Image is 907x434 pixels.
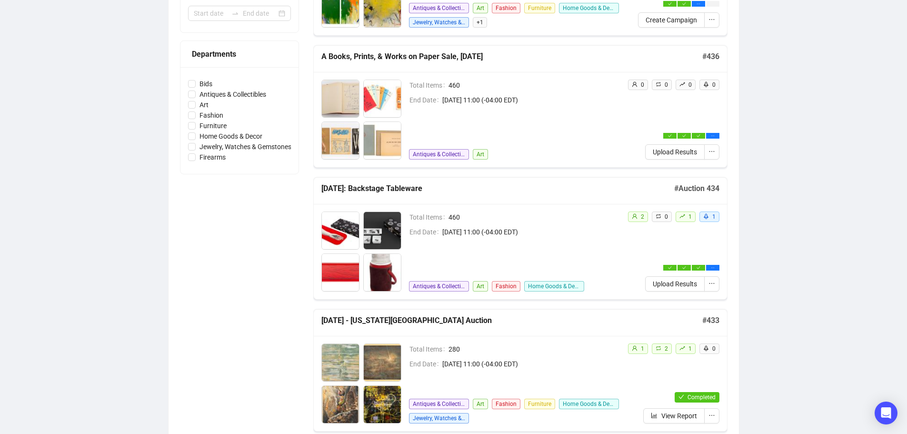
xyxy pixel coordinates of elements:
[473,17,487,28] span: + 1
[196,89,270,100] span: Antiques & Collectibles
[492,399,520,409] span: Fashion
[688,213,692,220] span: 1
[321,315,702,326] h5: [DATE] - [US_STATE][GEOGRAPHIC_DATA] Auction
[641,345,644,352] span: 1
[196,131,266,141] span: Home Goods & Decor
[702,51,719,62] h5: # 436
[473,399,488,409] span: Art
[682,2,686,6] span: check
[632,345,638,351] span: user
[524,399,555,409] span: Furniture
[661,411,697,421] span: View Report
[409,3,469,13] span: Antiques & Collectibles
[641,213,644,220] span: 2
[442,359,620,369] span: [DATE] 11:00 (-04:00 EDT)
[674,183,719,194] h5: # Auction 434
[668,266,672,270] span: check
[645,276,705,292] button: Upload Results
[668,2,672,6] span: check
[632,81,638,87] span: user
[678,394,684,400] span: check
[364,122,401,159] img: 4_1.jpg
[559,399,619,409] span: Home Goods & Decor
[364,254,401,291] img: 4_1.jpg
[196,110,227,121] span: Fashion
[409,95,442,105] span: End Date
[524,281,584,292] span: Home Goods & Decor
[409,80,449,91] span: Total Items
[449,212,620,222] span: 460
[679,345,685,351] span: rise
[703,213,709,219] span: rocket
[875,402,897,424] div: Open Intercom Messenger
[192,48,287,60] div: Departments
[656,213,661,219] span: retweet
[492,281,520,292] span: Fashion
[643,408,705,424] button: View Report
[653,279,697,289] span: Upload Results
[409,17,469,28] span: Jewelry, Watches & Gemstones
[712,345,716,352] span: 0
[679,213,685,219] span: rise
[409,149,469,160] span: Antiques & Collectibles
[364,344,401,381] img: 2_1.jpg
[313,45,728,168] a: A Books, Prints, & Works on Paper Sale, [DATE]#436Total Items460End Date[DATE] 11:00 (-04:00 EDT)...
[321,183,674,194] h5: [DATE]: Backstage Tableware
[321,51,702,62] h5: A Books, Prints, & Works on Paper Sale, [DATE]
[322,386,359,423] img: 3_1.jpg
[711,134,715,138] span: ellipsis
[697,266,700,270] span: check
[651,412,658,419] span: bar-chart
[196,141,295,152] span: Jewelry, Watches & Gemstones
[322,254,359,291] img: 3_1.jpg
[473,149,488,160] span: Art
[656,81,661,87] span: retweet
[688,394,716,401] span: Completed
[409,399,469,409] span: Antiques & Collectibles
[364,212,401,249] img: 2_1.jpg
[196,152,229,162] span: Firearms
[196,79,216,89] span: Bids
[646,15,697,25] span: Create Campaign
[665,213,668,220] span: 0
[322,344,359,381] img: 1_1.jpg
[449,344,620,354] span: 280
[653,147,697,157] span: Upload Results
[645,144,705,160] button: Upload Results
[442,227,620,237] span: [DATE] 11:00 (-04:00 EDT)
[665,81,668,88] span: 0
[364,386,401,423] img: 4_1.jpg
[656,345,661,351] span: retweet
[442,95,620,105] span: [DATE] 11:00 (-04:00 EDT)
[688,345,692,352] span: 1
[708,16,715,23] span: ellipsis
[409,227,442,237] span: End Date
[322,212,359,249] img: 1_1.jpg
[196,121,230,131] span: Furniture
[682,266,686,270] span: check
[196,100,212,110] span: Art
[697,134,700,138] span: check
[641,81,644,88] span: 0
[712,81,716,88] span: 0
[697,2,700,6] span: ellipsis
[708,412,715,419] span: ellipsis
[449,80,620,91] span: 460
[243,8,277,19] input: End date
[638,12,705,28] button: Create Campaign
[668,134,672,138] span: check
[313,177,728,300] a: [DATE]: Backstage Tableware#Auction 434Total Items460End Date[DATE] 11:00 (-04:00 EDT)Antiques & ...
[682,134,686,138] span: check
[322,80,359,117] img: 1_1.jpg
[194,8,228,19] input: Start date
[703,345,709,351] span: rocket
[524,3,555,13] span: Furniture
[665,345,668,352] span: 2
[364,80,401,117] img: 2_1.jpg
[712,213,716,220] span: 1
[313,309,728,432] a: [DATE] - [US_STATE][GEOGRAPHIC_DATA] Auction#433Total Items280End Date[DATE] 11:00 (-04:00 EDT)An...
[409,413,469,424] span: Jewelry, Watches & Gemstones
[688,81,692,88] span: 0
[702,315,719,326] h5: # 433
[231,10,239,17] span: swap-right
